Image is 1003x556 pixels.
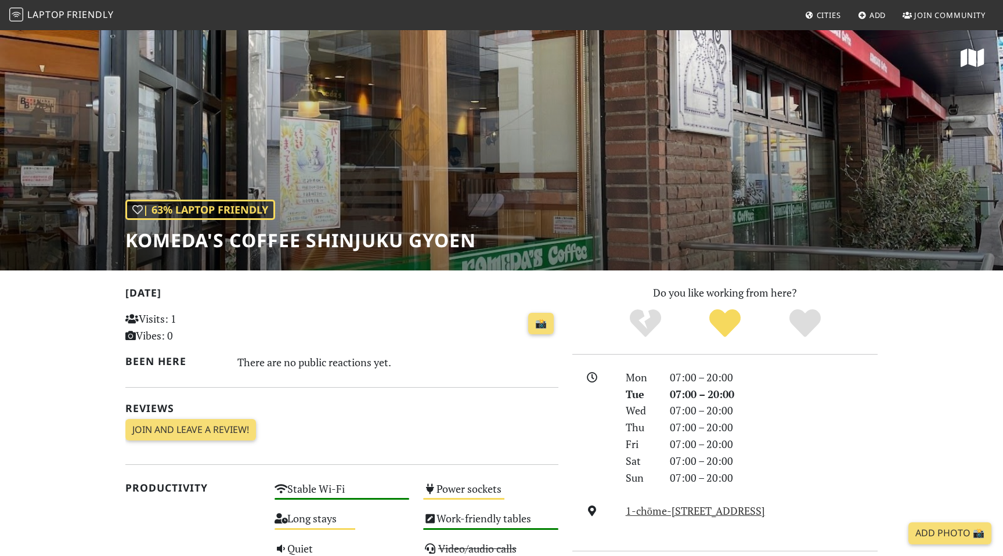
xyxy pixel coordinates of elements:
s: Video/audio calls [438,541,517,555]
h1: Komeda's Coffee Shinjuku Gyoen [125,229,476,251]
div: 07:00 – 20:00 [663,419,885,436]
div: Work-friendly tables [416,509,565,539]
div: Wed [619,402,663,419]
h2: [DATE] [125,287,558,304]
a: 1-chōme-[STREET_ADDRESS] [626,504,765,518]
div: No [605,308,685,340]
a: LaptopFriendly LaptopFriendly [9,5,114,26]
div: Sat [619,453,663,470]
div: Definitely! [765,308,845,340]
div: Sun [619,470,663,486]
a: Join and leave a review! [125,419,256,441]
div: 07:00 – 20:00 [663,470,885,486]
a: 📸 [528,313,554,335]
p: Visits: 1 Vibes: 0 [125,311,261,344]
div: Yes [685,308,765,340]
div: Thu [619,419,663,436]
div: Fri [619,436,663,453]
div: 07:00 – 20:00 [663,369,885,386]
h2: Been here [125,355,223,367]
div: Stable Wi-Fi [268,479,417,509]
span: Cities [817,10,841,20]
span: Add [869,10,886,20]
a: Add [853,5,891,26]
div: 07:00 – 20:00 [663,386,885,403]
div: Tue [619,386,663,403]
div: Power sockets [416,479,565,509]
div: | 63% Laptop Friendly [125,200,275,220]
div: 07:00 – 20:00 [663,402,885,419]
span: Friendly [67,8,113,21]
img: LaptopFriendly [9,8,23,21]
h2: Reviews [125,402,558,414]
span: Laptop [27,8,65,21]
h2: Productivity [125,482,261,494]
div: Long stays [268,509,417,539]
a: Cities [800,5,846,26]
div: Mon [619,369,663,386]
p: Do you like working from here? [572,284,878,301]
a: Join Community [898,5,990,26]
div: 07:00 – 20:00 [663,453,885,470]
div: 07:00 – 20:00 [663,436,885,453]
span: Join Community [914,10,986,20]
div: There are no public reactions yet. [237,353,559,371]
a: Add Photo 📸 [908,522,991,544]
